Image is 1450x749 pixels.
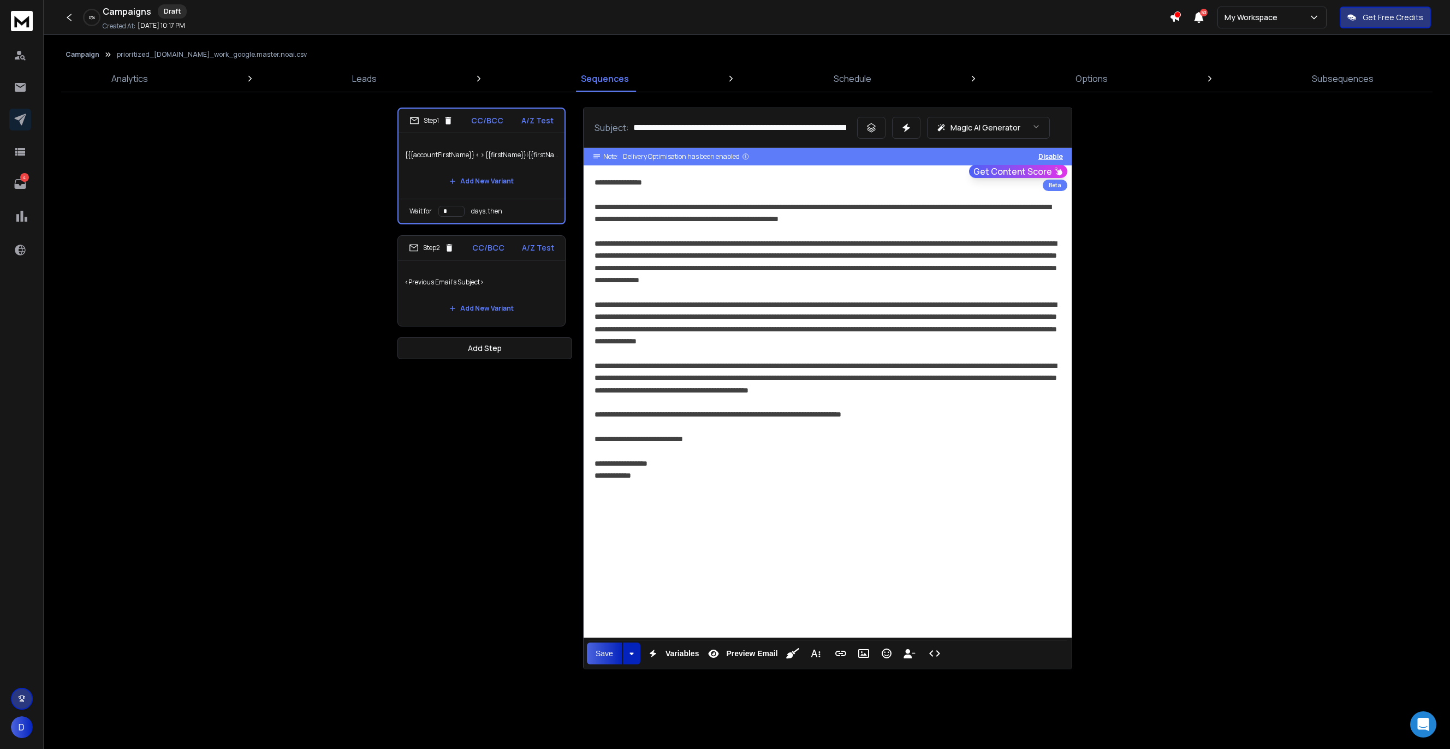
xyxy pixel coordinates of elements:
p: [DATE] 10:17 PM [138,21,185,30]
button: Add New Variant [441,298,522,319]
p: prioritized_[DOMAIN_NAME]_work_google.master.noai.csv [117,50,307,59]
a: Analytics [105,66,154,92]
button: Insert Unsubscribe Link [899,643,920,664]
button: Campaign [66,50,99,59]
p: Analytics [111,72,148,85]
div: Beta [1043,180,1067,191]
p: Sequences [581,72,629,85]
p: A/Z Test [521,115,554,126]
p: Wait for [409,207,432,216]
button: Save [587,643,622,664]
p: Get Free Credits [1363,12,1423,23]
div: Step 2 [409,243,454,253]
button: Emoticons [876,643,897,664]
p: Schedule [834,72,871,85]
button: Variables [643,643,702,664]
div: Open Intercom Messenger [1410,711,1436,738]
button: Get Content Score [969,165,1067,178]
p: 0 % [89,14,95,21]
p: A/Z Test [522,242,554,253]
button: Disable [1038,152,1063,161]
p: Options [1075,72,1108,85]
button: Add New Variant [441,170,522,192]
div: Draft [158,4,187,19]
a: Sequences [574,66,635,92]
button: Code View [924,643,945,664]
img: logo [11,11,33,31]
p: CC/BCC [471,115,503,126]
button: Get Free Credits [1340,7,1431,28]
a: Leads [346,66,383,92]
a: Subsequences [1305,66,1380,92]
button: Add Step [397,337,572,359]
span: Note: [603,152,619,161]
span: Preview Email [724,649,780,658]
button: Clean HTML [782,643,803,664]
button: Preview Email [703,643,780,664]
button: More Text [805,643,826,664]
p: Subject: [595,121,629,134]
p: Subsequences [1312,72,1374,85]
button: Magic AI Generator [927,117,1050,139]
p: CC/BCC [472,242,504,253]
p: days, then [471,207,502,216]
a: Options [1069,66,1114,92]
a: 4 [9,173,31,195]
button: Insert Link (⌘K) [830,643,851,664]
p: 4 [20,173,29,182]
h1: Campaigns [103,5,151,18]
li: Step1CC/BCCA/Z Test{{{accountFirstName}} < > {{firstName}}|{{firstName}} < > {{accountFirstName}}... [397,108,566,224]
p: Leads [352,72,377,85]
p: {{{accountFirstName}} < > {{firstName}}|{{firstName}} < > {{accountFirstName}}|Intro: {{accountFi... [405,140,558,170]
a: Schedule [827,66,878,92]
button: D [11,716,33,738]
p: <Previous Email's Subject> [405,267,558,298]
button: Insert Image (⌘P) [853,643,874,664]
span: 50 [1200,9,1208,16]
p: My Workspace [1225,12,1282,23]
p: Magic AI Generator [950,122,1020,133]
p: Created At: [103,22,135,31]
div: Delivery Optimisation has been enabled [623,152,750,161]
div: Step 1 [409,116,453,126]
span: Variables [663,649,702,658]
li: Step2CC/BCCA/Z Test<Previous Email's Subject>Add New Variant [397,235,566,326]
